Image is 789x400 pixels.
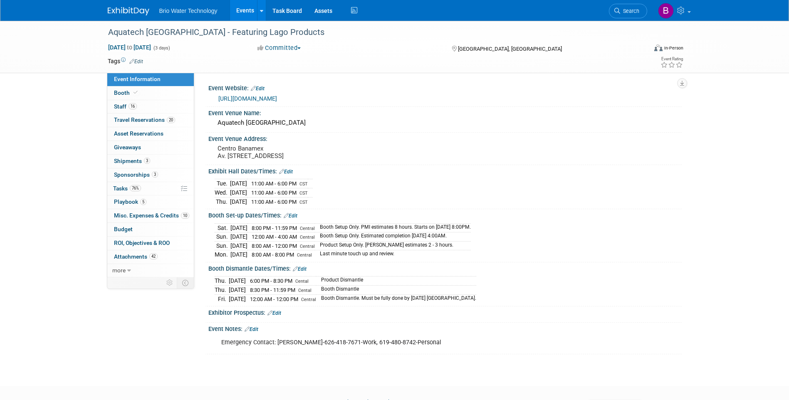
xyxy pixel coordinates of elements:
td: [DATE] [229,286,246,295]
span: 8:00 PM - 11:59 PM [252,225,297,231]
td: Sun. [215,232,230,242]
a: Edit [293,266,307,272]
td: Thu. [215,197,230,206]
span: 12:00 AM - 12:00 PM [250,296,298,302]
span: Shipments [114,158,150,164]
span: 76% [130,185,141,191]
td: Sat. [215,223,230,232]
span: 11:00 AM - 6:00 PM [251,190,297,196]
td: Booth Dismantle. Must be fully done by [DATE] [GEOGRAPHIC_DATA]. [316,294,476,303]
a: Travel Reservations20 [107,114,194,127]
a: Attachments42 [107,250,194,264]
div: Booth Set-up Dates/Times: [208,209,682,220]
span: CST [299,200,308,205]
a: Event Information [107,73,194,86]
span: ROI, Objectives & ROO [114,240,170,246]
a: Search [609,4,647,18]
span: Playbook [114,198,146,205]
td: Thu. [215,286,229,295]
span: Central [301,297,316,302]
div: Event Venue Address: [208,133,682,143]
td: [DATE] [230,241,247,250]
span: Staff [114,103,137,110]
a: Edit [251,86,265,91]
td: [DATE] [230,232,247,242]
span: Budget [114,226,133,232]
span: Event Information [114,76,161,82]
span: Travel Reservations [114,116,175,123]
a: Edit [245,326,258,332]
a: Tasks76% [107,182,194,195]
span: 3 [152,171,158,178]
td: Personalize Event Tab Strip [163,277,177,288]
span: 12:00 AM - 4:00 AM [252,234,297,240]
td: Fri. [215,294,229,303]
td: Product Setup Only. [PERSON_NAME] estimates 2 - 3 hours. [315,241,471,250]
span: Central [300,226,315,231]
span: Booth [114,89,139,96]
td: Mon. [215,250,230,259]
a: Playbook5 [107,195,194,209]
a: Giveaways [107,141,194,154]
span: 3 [144,158,150,164]
span: 11:00 AM - 6:00 PM [251,199,297,205]
div: Event Notes: [208,323,682,333]
td: Tags [108,57,143,65]
span: Central [300,235,315,240]
a: Edit [279,169,293,175]
div: Event Website: [208,82,682,93]
span: 8:30 PM - 11:59 PM [250,287,295,293]
span: 10 [181,212,189,219]
a: Booth [107,86,194,100]
div: Exhibitor Prospectus: [208,306,682,317]
td: [DATE] [230,197,247,206]
span: Misc. Expenses & Credits [114,212,189,219]
td: Sun. [215,241,230,250]
a: Budget [107,223,194,236]
td: Tue. [215,179,230,188]
span: 8:00 AM - 12:00 PM [252,243,297,249]
a: Staff16 [107,100,194,114]
pre: Centro Banamex Av. [STREET_ADDRESS] [218,145,396,160]
img: ExhibitDay [108,7,149,15]
a: Edit [284,213,297,219]
td: Last minute touch up and review. [315,250,471,259]
span: (3 days) [153,45,170,51]
span: 6:00 PM - 8:30 PM [250,278,292,284]
a: more [107,264,194,277]
td: Booth Setup Only. Estimated completion [DATE] 4:00AM. [315,232,471,242]
a: Asset Reservations [107,127,194,141]
span: 11:00 AM - 6:00 PM [251,180,297,187]
td: [DATE] [230,179,247,188]
span: to [126,44,134,51]
div: Booth Dismantle Dates/Times: [208,262,682,273]
div: Emergency Contact: [PERSON_NAME]-626-418-7671-Work, 619-480-8742-Personal [215,334,590,351]
td: Booth Setup Only. PMI estimates 8 hours. Starts on [DATE] 8:00PM. [315,223,471,232]
span: 8:00 AM - 8:00 PM [252,252,294,258]
span: Cental [295,279,309,284]
td: [DATE] [229,294,246,303]
span: CST [299,181,308,187]
a: Edit [267,310,281,316]
span: CST [299,190,308,196]
div: Aquatech [GEOGRAPHIC_DATA] - Featuring Lago Products [105,25,635,40]
span: Giveaways [114,144,141,151]
span: Central [297,252,312,258]
td: [DATE] [230,223,247,232]
td: Booth Dismantle [316,286,476,295]
span: Attachments [114,253,158,260]
img: Format-Inperson.png [654,44,663,51]
i: Booth reservation complete [134,90,138,95]
div: Event Rating [660,57,683,61]
td: Wed. [215,188,230,198]
a: ROI, Objectives & ROO [107,237,194,250]
div: Aquatech [GEOGRAPHIC_DATA] [215,116,675,129]
div: In-Person [664,45,683,51]
td: Thu. [215,277,229,286]
div: Event Venue Name: [208,107,682,117]
span: Sponsorships [114,171,158,178]
img: Brandye Gahagan [658,3,674,19]
a: Sponsorships3 [107,168,194,182]
button: Committed [255,44,304,52]
div: Exhibit Hall Dates/Times: [208,165,682,176]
